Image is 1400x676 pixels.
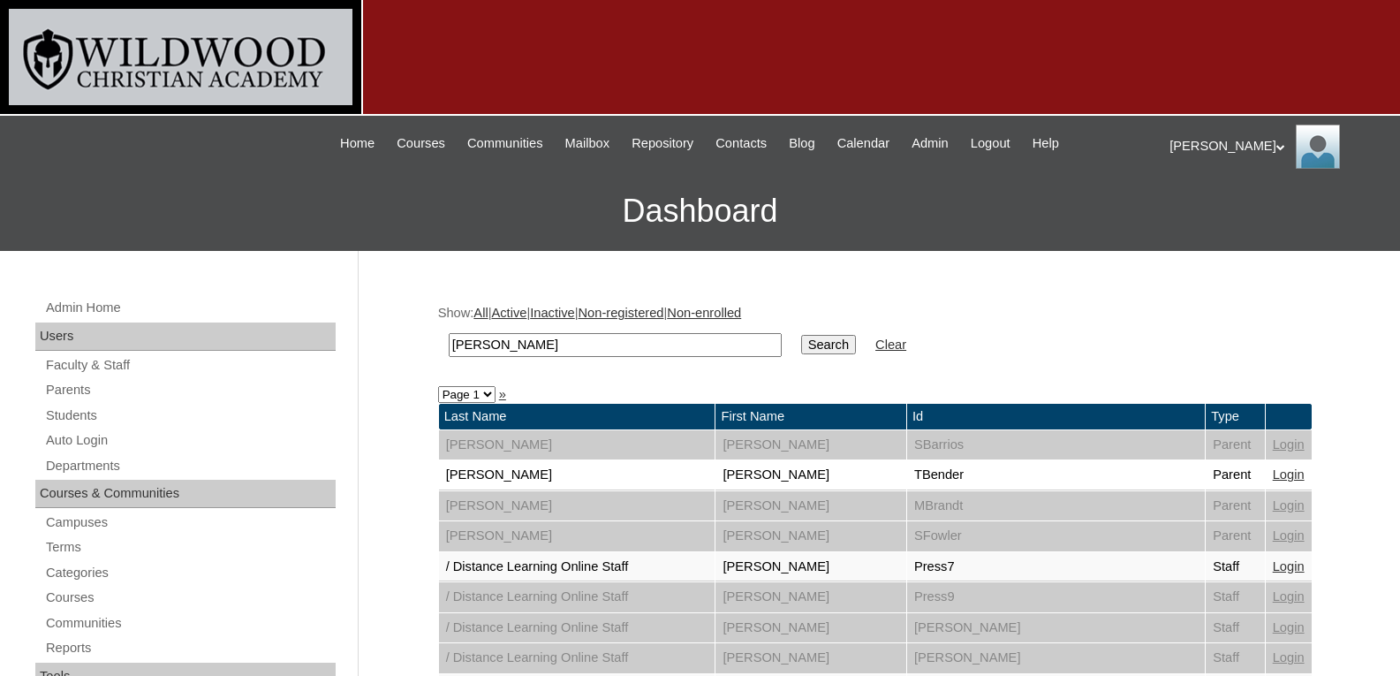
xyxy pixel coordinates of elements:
td: [PERSON_NAME] [715,582,905,612]
a: Students [44,405,336,427]
a: All [473,306,488,320]
a: Login [1273,650,1305,665]
a: Admin Home [44,297,336,319]
a: Help [1024,133,1068,154]
a: Login [1273,437,1305,452]
div: [PERSON_NAME] [1169,125,1382,169]
td: Id [907,404,1205,429]
td: [PERSON_NAME] [439,521,715,551]
td: Parent [1206,430,1265,460]
a: Admin [903,133,957,154]
td: TBender [907,460,1205,490]
a: Login [1273,559,1305,573]
span: Help [1033,133,1059,154]
td: Press7 [907,552,1205,582]
td: First Name [715,404,905,429]
span: Communities [467,133,543,154]
span: Mailbox [565,133,610,154]
a: Departments [44,455,336,477]
td: Type [1206,404,1265,429]
td: [PERSON_NAME] [715,643,905,673]
a: Communities [44,612,336,634]
a: Home [331,133,383,154]
td: [PERSON_NAME] [907,613,1205,643]
div: Courses & Communities [35,480,336,508]
a: » [499,387,506,401]
a: Contacts [707,133,776,154]
td: / Distance Learning Online Staff [439,643,715,673]
td: Last Name [439,404,715,429]
span: Logout [971,133,1010,154]
td: Parent [1206,521,1265,551]
td: Staff [1206,552,1265,582]
span: Blog [789,133,814,154]
td: Staff [1206,643,1265,673]
td: MBrandt [907,491,1205,521]
a: Blog [780,133,823,154]
td: Parent [1206,460,1265,490]
td: Staff [1206,582,1265,612]
td: [PERSON_NAME] [715,613,905,643]
a: Reports [44,637,336,659]
td: / Distance Learning Online Staff [439,552,715,582]
span: Home [340,133,375,154]
td: [PERSON_NAME] [715,521,905,551]
img: Jill Isaac [1296,125,1340,169]
a: Categories [44,562,336,584]
a: Logout [962,133,1019,154]
input: Search [449,333,782,357]
a: Calendar [829,133,898,154]
a: Courses [388,133,454,154]
a: Parents [44,379,336,401]
a: Clear [875,338,906,352]
a: Faculty & Staff [44,354,336,376]
a: Terms [44,536,336,558]
a: Campuses [44,512,336,534]
td: [PERSON_NAME] [715,552,905,582]
td: / Distance Learning Online Staff [439,613,715,643]
img: logo-white.png [9,9,352,105]
td: [PERSON_NAME] [715,460,905,490]
td: Staff [1206,613,1265,643]
div: Show: | | | | [438,304,1313,367]
a: Courses [44,587,336,609]
span: Admin [912,133,949,154]
a: Login [1273,589,1305,604]
a: Login [1273,528,1305,543]
div: Users [35,323,336,351]
a: Non-registered [579,306,664,320]
td: [PERSON_NAME] [715,430,905,460]
td: Parent [1206,491,1265,521]
td: [PERSON_NAME] [439,430,715,460]
a: Repository [623,133,702,154]
a: Active [491,306,526,320]
td: [PERSON_NAME] [715,491,905,521]
span: Contacts [715,133,767,154]
td: SFowler [907,521,1205,551]
td: / Distance Learning Online Staff [439,582,715,612]
a: Inactive [530,306,575,320]
td: [PERSON_NAME] [439,491,715,521]
td: [PERSON_NAME] [439,460,715,490]
td: [PERSON_NAME] [907,643,1205,673]
a: Non-enrolled [667,306,741,320]
a: Login [1273,498,1305,513]
span: Calendar [837,133,889,154]
h3: Dashboard [9,171,1391,251]
a: Mailbox [556,133,619,154]
a: Communities [458,133,552,154]
a: Auto Login [44,429,336,452]
td: Press9 [907,582,1205,612]
input: Search [801,335,856,354]
a: Login [1273,620,1305,634]
span: Repository [632,133,693,154]
span: Courses [397,133,445,154]
td: SBarrios [907,430,1205,460]
a: Login [1273,467,1305,482]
